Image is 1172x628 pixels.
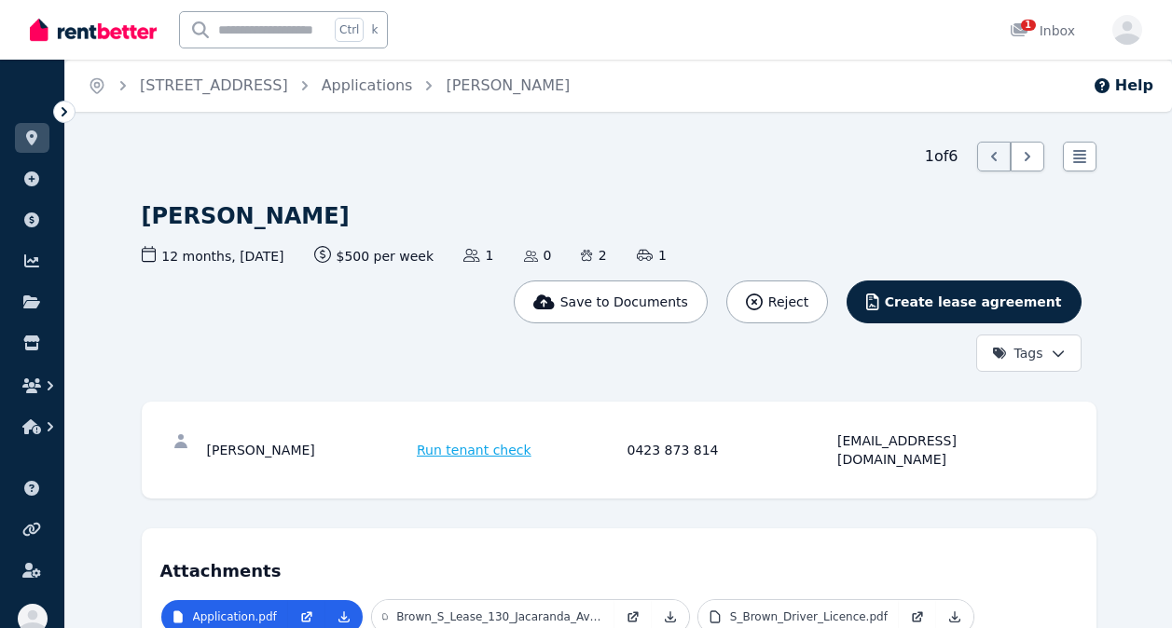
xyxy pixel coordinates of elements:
p: S_Brown_Driver_Licence.pdf [730,609,888,624]
a: Applications [322,76,413,94]
span: 1 [637,246,667,265]
button: Reject [726,280,828,323]
div: [PERSON_NAME] [207,431,412,469]
span: 0 [524,246,552,265]
nav: Breadcrumb [65,60,592,112]
span: Reject [768,293,808,311]
span: Create lease agreement [885,293,1062,311]
a: [STREET_ADDRESS] [140,76,288,94]
p: Brown_S_Lease_130_Jacaranda_Ave_Tweed_Hds_West_from_[DATE].pdf [396,609,603,624]
p: Application.pdf [193,609,277,624]
img: RentBetter [30,16,157,44]
div: 0423 873 814 [627,431,833,469]
span: $500 per week [314,246,434,266]
span: 1 [1021,20,1036,31]
button: Help [1093,75,1153,97]
span: k [371,22,378,37]
button: Save to Documents [514,280,708,323]
span: Run tenant check [417,441,531,459]
span: 12 months , [DATE] [142,246,284,266]
span: Ctrl [335,18,364,42]
a: [PERSON_NAME] [446,76,570,94]
button: Create lease agreement [847,280,1081,323]
span: Save to Documents [560,293,688,311]
div: [EMAIL_ADDRESS][DOMAIN_NAME] [837,431,1042,469]
span: 1 [463,246,493,265]
span: 1 of 6 [925,145,958,168]
h1: [PERSON_NAME] [142,201,350,231]
button: Tags [976,334,1082,372]
h4: Attachments [160,547,1078,584]
div: Inbox [1010,21,1075,40]
span: 2 [581,246,606,265]
span: Tags [992,344,1043,362]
